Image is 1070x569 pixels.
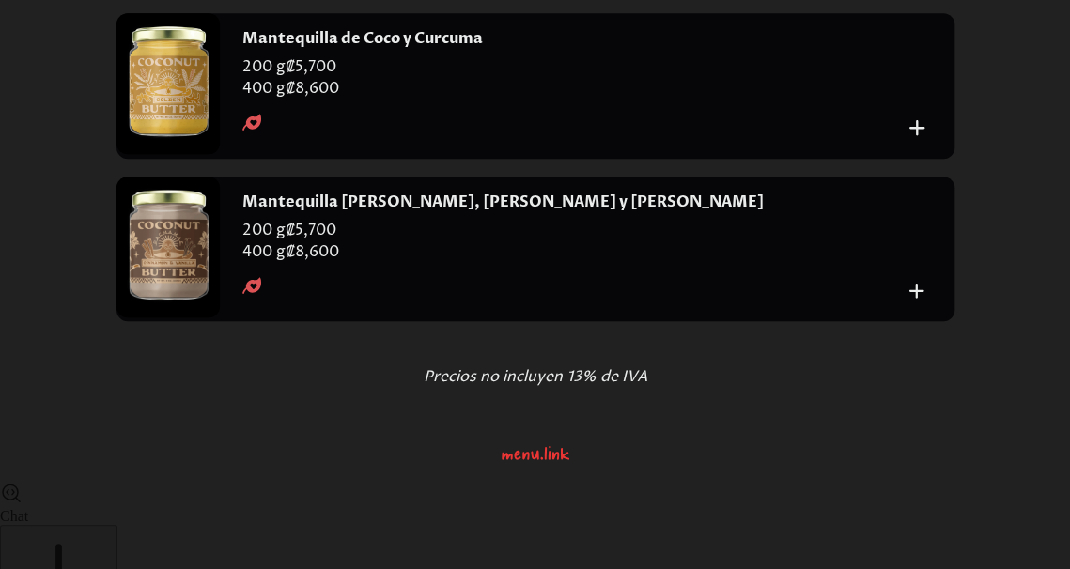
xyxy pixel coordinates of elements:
p: 400 g ₡ 8,600 [242,78,903,100]
p: 200 g ₡ 5,700 [242,220,903,241]
button: Add to cart [902,113,931,142]
p: Precios no incluyen 13% de IVA [94,366,977,387]
p: 400 g ₡ 8,600 [242,241,903,263]
button: Add to cart [902,276,931,305]
h4: Mantequilla de Coco y Curcuma [242,28,483,49]
h4: Mantequilla [PERSON_NAME], [PERSON_NAME] y [PERSON_NAME] [242,192,764,212]
a: Menu Link Logo [502,432,569,464]
p: 200 g ₡ 5,700 [242,56,903,78]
